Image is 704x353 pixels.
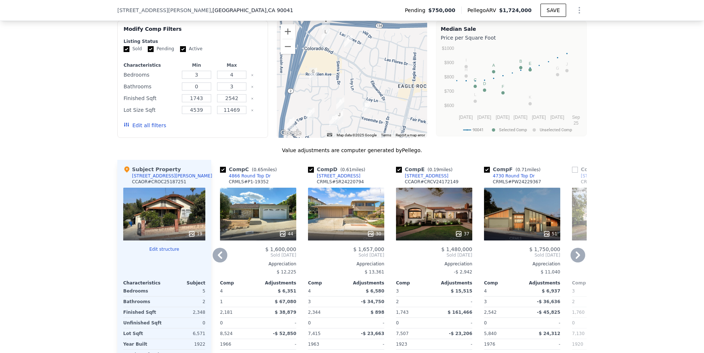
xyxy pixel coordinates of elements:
div: 30 [367,230,381,238]
div: Listing Status [124,38,262,44]
div: Characteristics [124,62,177,68]
span: $ 24,312 [539,331,560,336]
span: 0 [572,320,575,326]
span: , [GEOGRAPHIC_DATA] [211,7,293,14]
div: 6,571 [166,328,205,339]
div: 5 [166,286,205,296]
div: - [524,339,560,349]
text: C [474,78,477,82]
span: 0.61 [342,167,352,172]
div: CCAOR # CRCV24172149 [405,179,458,185]
div: Bedrooms [124,70,177,80]
div: 37 [455,230,469,238]
span: 0.65 [253,167,263,172]
span: 4 [484,288,487,294]
span: ( miles) [337,167,368,172]
div: 1 [220,297,257,307]
span: Pellego ARV [467,7,499,14]
text: E [529,61,531,66]
span: 8,524 [220,331,232,336]
label: Sold [124,46,142,52]
text: [DATE] [459,115,473,120]
a: Report a map error [396,133,425,137]
div: 1923 [396,339,433,349]
span: $ 12,225 [277,269,296,275]
div: Lot Size Sqft [124,105,177,115]
text: B [520,59,522,63]
button: Clear [251,97,254,100]
span: 0 [484,320,487,326]
span: -$ 45,825 [537,310,560,315]
div: CRMLS # PW24229367 [493,179,541,185]
div: 2481 Yosemite Dr [336,98,344,110]
span: $ 38,879 [275,310,296,315]
div: 2,348 [166,307,205,317]
text: $700 [444,89,454,94]
div: 1920 [572,339,609,349]
text: $900 [444,60,454,65]
span: , CA 90041 [267,7,293,13]
input: Sold [124,46,129,52]
input: Pending [148,46,154,52]
span: $ 1,657,000 [353,246,384,252]
span: Sold [DATE] [484,252,560,258]
text: 90041 [473,128,484,132]
button: Edit all filters [124,122,166,129]
span: 0.19 [429,167,439,172]
div: 2 [396,297,433,307]
span: 5,840 [484,331,496,336]
span: $ 15,515 [451,288,472,294]
span: $ 1,600,000 [265,246,296,252]
div: Appreciation [396,261,472,267]
button: Zoom in [280,24,295,39]
div: [STREET_ADDRESS][PERSON_NAME] [132,173,212,179]
div: - [436,318,472,328]
span: 1,743 [396,310,408,315]
span: Sold [DATE] [308,252,384,258]
a: 4866 Round Top Dr [220,173,271,179]
button: Clear [251,85,254,88]
span: 0 [308,320,311,326]
button: Show Options [572,3,587,18]
div: 3 [484,297,521,307]
span: 4 [308,288,311,294]
div: Bathrooms [123,297,163,307]
div: Value adjustments are computer generated by Pellego . [117,147,587,154]
text: K [529,95,532,99]
div: 1963 [308,339,345,349]
div: Comp C [220,166,280,173]
div: Comp E [396,166,455,173]
div: 5218 Sumner Ave [322,28,330,41]
span: ( miles) [249,167,280,172]
button: Keyboard shortcuts [327,133,332,136]
div: 1966 [220,339,257,349]
div: CRMLS # SR24220794 [317,179,364,185]
text: F [502,84,504,89]
div: Comp F [484,166,543,173]
div: Appreciation [220,261,296,267]
span: Map data ©2025 Google [337,133,377,137]
div: Appreciation [572,261,648,267]
button: Edit structure [123,246,205,252]
div: 4730 Round Top Dr [493,173,535,179]
span: 7,130 [572,331,584,336]
span: 2,542 [484,310,496,315]
text: G [556,66,559,70]
text: [DATE] [514,115,528,120]
button: SAVE [540,4,566,17]
div: Appreciation [308,261,384,267]
div: - [348,318,384,328]
div: - [436,339,472,349]
div: CCAOR # CROC25187251 [132,179,186,185]
div: 19 [188,230,202,238]
div: 44 [279,230,293,238]
div: Appreciation [484,261,560,267]
div: - [524,318,560,328]
span: 2,344 [308,310,320,315]
div: Comp [572,280,610,286]
span: 3 [396,288,399,294]
a: Open this area in Google Maps (opens a new window) [279,128,303,138]
text: A [492,63,495,67]
div: 1976 [484,339,521,349]
label: Pending [148,46,174,52]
